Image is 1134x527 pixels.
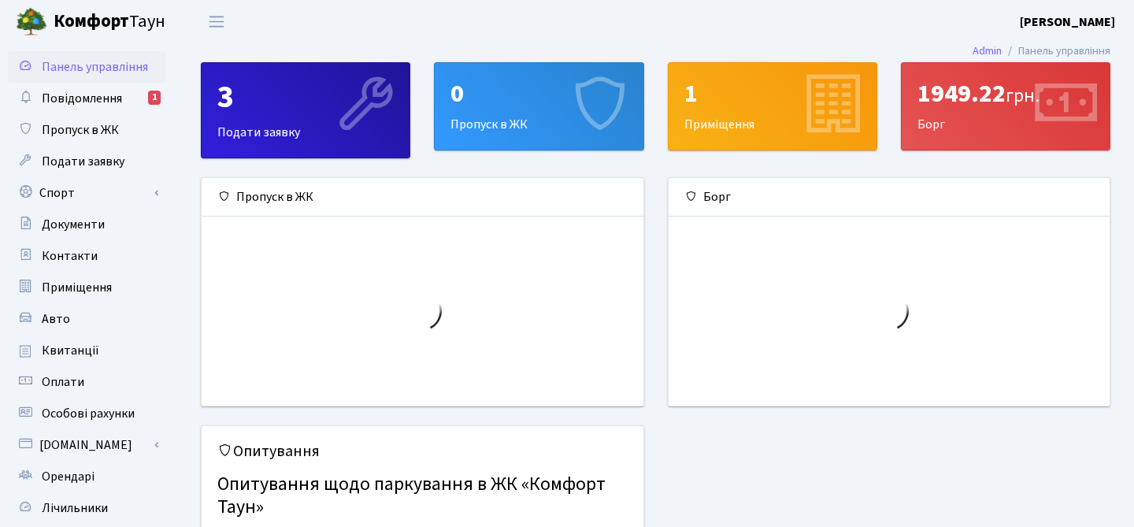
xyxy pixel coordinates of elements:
[16,6,47,38] img: logo.png
[8,272,165,303] a: Приміщення
[8,492,165,524] a: Лічильники
[973,43,1002,59] a: Admin
[450,79,627,109] div: 0
[42,90,122,107] span: Повідомлення
[42,342,99,359] span: Квитанції
[8,146,165,177] a: Подати заявку
[8,51,165,83] a: Панель управління
[435,63,643,150] div: Пропуск в ЖК
[8,335,165,366] a: Квитанції
[8,177,165,209] a: Спорт
[202,63,409,158] div: Подати заявку
[54,9,129,34] b: Комфорт
[669,63,876,150] div: Приміщення
[42,405,135,422] span: Особові рахунки
[42,373,84,391] span: Оплати
[148,91,161,105] div: 1
[434,62,643,150] a: 0Пропуск в ЖК
[197,9,236,35] button: Переключити навігацію
[8,114,165,146] a: Пропуск в ЖК
[42,468,94,485] span: Орендарі
[42,247,98,265] span: Контакти
[1020,13,1115,32] a: [PERSON_NAME]
[8,303,165,335] a: Авто
[42,216,105,233] span: Документи
[42,279,112,296] span: Приміщення
[42,121,119,139] span: Пропуск в ЖК
[217,79,394,117] div: 3
[8,209,165,240] a: Документи
[8,240,165,272] a: Контакти
[669,178,1110,217] div: Борг
[42,58,148,76] span: Панель управління
[42,499,108,517] span: Лічильники
[8,398,165,429] a: Особові рахунки
[949,35,1134,68] nav: breadcrumb
[684,79,861,109] div: 1
[42,310,70,328] span: Авто
[8,429,165,461] a: [DOMAIN_NAME]
[202,178,643,217] div: Пропуск в ЖК
[8,83,165,114] a: Повідомлення1
[1006,82,1039,109] span: грн.
[1002,43,1110,60] li: Панель управління
[217,442,628,461] h5: Опитування
[8,461,165,492] a: Орендарі
[917,79,1094,109] div: 1949.22
[54,9,165,35] span: Таун
[217,467,628,525] h4: Опитування щодо паркування в ЖК «Комфорт Таун»
[42,153,124,170] span: Подати заявку
[1020,13,1115,31] b: [PERSON_NAME]
[668,62,877,150] a: 1Приміщення
[8,366,165,398] a: Оплати
[902,63,1110,150] div: Борг
[201,62,410,158] a: 3Подати заявку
